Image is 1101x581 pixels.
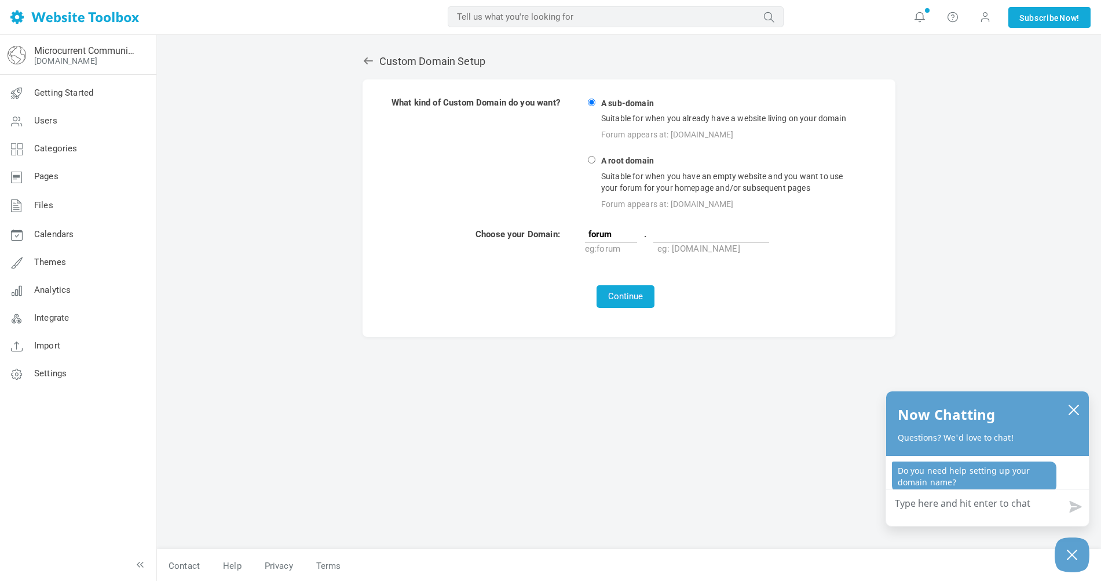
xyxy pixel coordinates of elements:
span: Integrate [34,313,69,323]
a: Privacy [253,556,305,576]
span: eg: [585,244,620,254]
div: Suitable for when you already have a website living on your domain [599,110,860,127]
div: Forum appears at: [DOMAIN_NAME] [599,127,860,142]
img: globe-icon.png [8,46,26,64]
span: Analytics [34,285,71,295]
td: What kind of Custom Domain do you want? [391,96,583,212]
span: Files [34,200,53,210]
a: Help [211,556,253,576]
button: close chatbox [1065,401,1083,417]
div: chat [886,456,1089,495]
button: Continue [597,285,654,308]
span: Pages [34,171,58,181]
a: Terms [305,556,341,576]
p: Questions? We'd love to chat! [898,432,1077,444]
a: Microcurrent Community [34,45,135,56]
a: [DOMAIN_NAME] [34,56,97,66]
span: . [639,228,651,241]
h2: Now Chatting [898,403,995,426]
button: Close Chatbox [1055,538,1089,572]
span: Users [34,115,57,126]
span: Import [34,340,60,351]
strong: A root domain [599,156,656,167]
p: Do you need help setting up your domain name? [892,462,1056,492]
strong: A sub-domain [599,99,656,110]
div: olark chatbox [886,391,1089,526]
span: Themes [34,257,66,267]
span: Getting Started [34,88,93,98]
a: Contact [157,556,211,576]
span: Settings [34,368,67,379]
span: eg: [DOMAIN_NAME] [657,244,740,254]
a: SubscribeNow! [1008,7,1091,28]
span: Now! [1059,12,1080,24]
span: Calendars [34,229,74,239]
h2: Custom Domain Setup [363,55,895,68]
span: forum [597,244,620,254]
div: Forum appears at: [DOMAIN_NAME] [599,197,860,212]
button: Send message [1060,493,1089,520]
td: Choose your Domain: [391,228,583,256]
div: Suitable for when you have an empty website and you want to use your forum for your homepage and/... [599,168,860,197]
span: Categories [34,143,78,154]
input: Tell us what you're looking for [448,6,784,27]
